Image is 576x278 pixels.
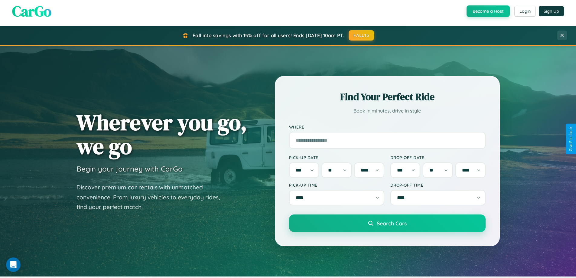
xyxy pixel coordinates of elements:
span: CarGo [12,1,51,21]
button: FALL15 [349,30,374,41]
label: Pick-up Time [289,182,384,188]
label: Drop-off Time [390,182,486,188]
span: Fall into savings with 15% off for all users! Ends [DATE] 10am PT. [193,32,344,38]
h2: Find Your Perfect Ride [289,90,486,103]
p: Discover premium car rentals with unmatched convenience. From luxury vehicles to everyday rides, ... [76,182,228,212]
p: Book in minutes, drive in style [289,106,486,115]
div: Give Feedback [569,127,573,151]
button: Sign Up [539,6,564,16]
label: Where [289,124,486,129]
button: Become a Host [467,5,510,17]
button: Login [514,6,536,17]
button: Search Cars [289,214,486,232]
label: Pick-up Date [289,155,384,160]
span: Search Cars [377,220,407,227]
h3: Begin your journey with CarGo [76,164,183,173]
label: Drop-off Date [390,155,486,160]
h1: Wherever you go, we go [76,110,247,158]
iframe: Intercom live chat [6,257,21,272]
